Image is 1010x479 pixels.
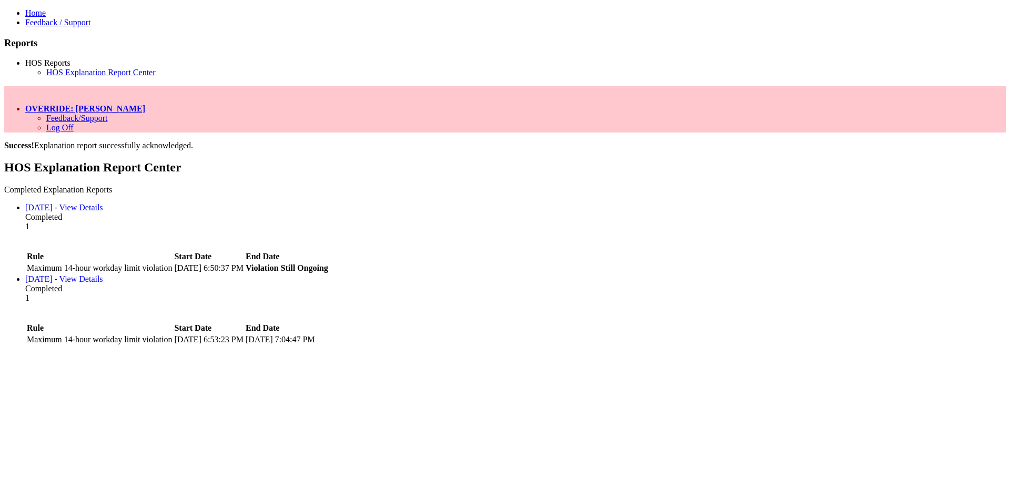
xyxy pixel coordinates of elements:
[174,323,244,333] th: Start Date
[25,203,103,212] a: [DATE] - View Details
[4,185,1006,195] div: Completed Explanation Reports
[246,263,328,272] b: Violation Still Ongoing
[4,141,1006,150] div: Explanation report successfully acknowledged.
[245,323,316,333] th: End Date
[26,334,173,345] td: Maximum 14-hour workday limit violation
[25,274,103,283] a: [DATE] - View Details
[25,293,1006,303] div: 1
[46,68,156,77] a: HOS Explanation Report Center
[174,334,244,345] td: [DATE] 6:53:23 PM
[46,123,74,132] a: Log Off
[4,160,1006,175] h2: HOS Explanation Report Center
[25,222,1006,231] div: 1
[25,284,62,293] span: Completed
[25,212,62,221] span: Completed
[4,141,34,150] b: Success!
[4,37,1006,49] h3: Reports
[26,251,173,262] th: Rule
[246,335,315,344] div: [DATE] 7:04:47 PM
[25,8,46,17] a: Home
[25,104,145,113] a: OVERRIDE: [PERSON_NAME]
[174,251,244,262] th: Start Date
[46,114,107,123] a: Feedback/Support
[25,58,70,67] a: HOS Reports
[174,263,244,273] td: [DATE] 6:50:37 PM
[26,323,173,333] th: Rule
[26,263,173,273] td: Maximum 14-hour workday limit violation
[245,251,329,262] th: End Date
[25,18,90,27] a: Feedback / Support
